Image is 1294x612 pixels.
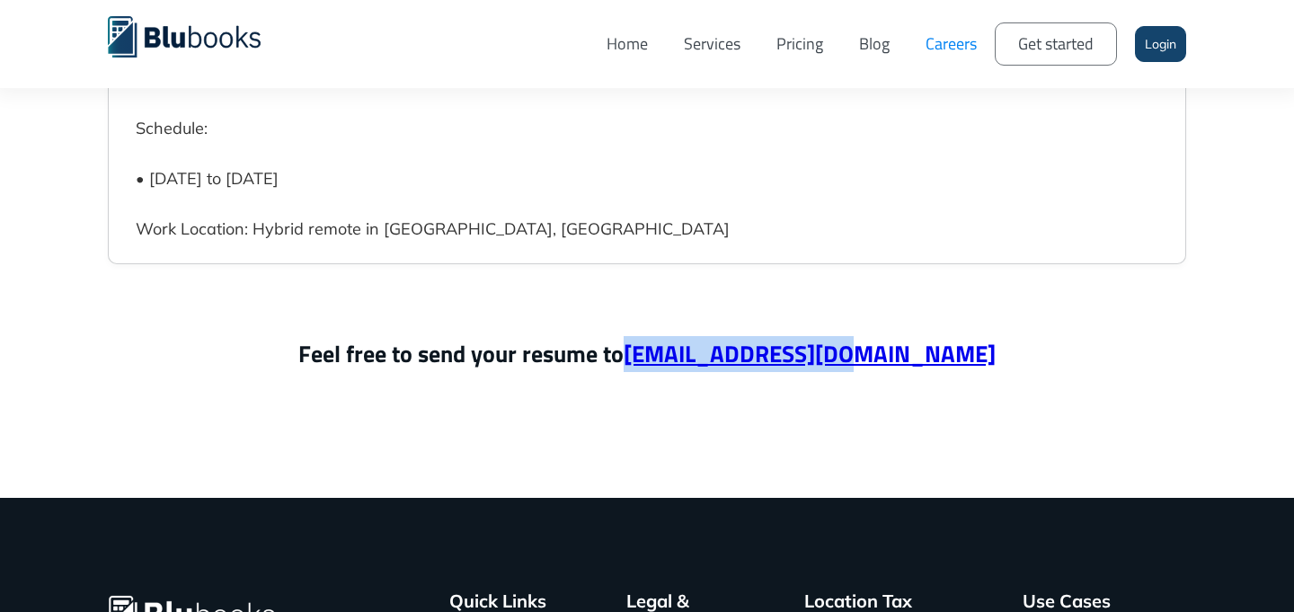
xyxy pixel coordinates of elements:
[995,22,1117,66] a: Get started
[908,13,995,75] a: Careers
[589,13,666,75] a: Home
[624,336,996,371] a: [EMAIL_ADDRESS][DOMAIN_NAME]
[108,336,1186,372] p: Feel free to send your resume to
[841,13,908,75] a: Blog
[1135,26,1186,62] a: Login
[758,13,841,75] a: Pricing
[108,13,288,58] a: home
[666,13,758,75] a: Services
